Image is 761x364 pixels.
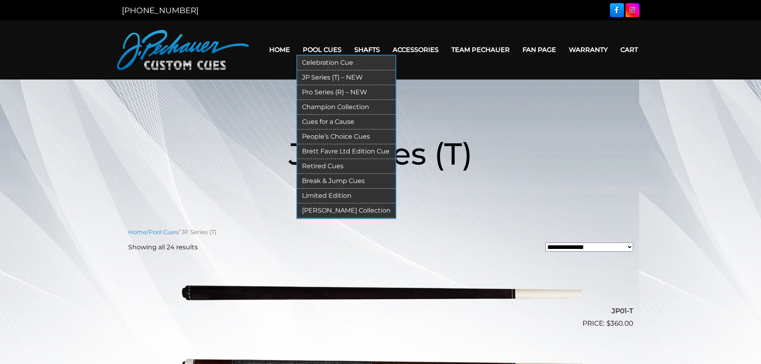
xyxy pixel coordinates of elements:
[297,115,395,129] a: Cues for a Cause
[128,243,198,252] p: Showing all 24 results
[289,135,473,172] span: JP Series (T)
[297,174,395,189] a: Break & Jump Cues
[297,189,395,203] a: Limited Edition
[263,40,296,60] a: Home
[614,40,644,60] a: Cart
[297,144,395,159] a: Brett Favre Ltd Edition Cue
[297,203,395,218] a: [PERSON_NAME] Collection
[128,229,147,236] a: Home
[545,243,633,252] select: Shop order
[386,40,445,60] a: Accessories
[297,85,395,100] a: Pro Series (R) – NEW
[445,40,516,60] a: Team Pechauer
[606,319,633,327] bdi: 360.00
[606,319,610,327] span: $
[297,159,395,174] a: Retired Cues
[122,6,199,15] a: [PHONE_NUMBER]
[128,228,633,237] nav: Breadcrumb
[297,100,395,115] a: Champion Collection
[128,304,633,318] h2: JP01-T
[179,259,582,326] img: JP01-T
[297,56,395,70] a: Celebration Cue
[296,40,348,60] a: Pool Cues
[297,70,395,85] a: JP Series (T) – NEW
[297,129,395,144] a: People’s Choice Cues
[348,40,386,60] a: Shafts
[562,40,614,60] a: Warranty
[149,229,178,236] a: Pool Cues
[117,30,249,70] img: Pechauer Custom Cues
[128,259,633,329] a: JP01-T $360.00
[516,40,562,60] a: Fan Page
